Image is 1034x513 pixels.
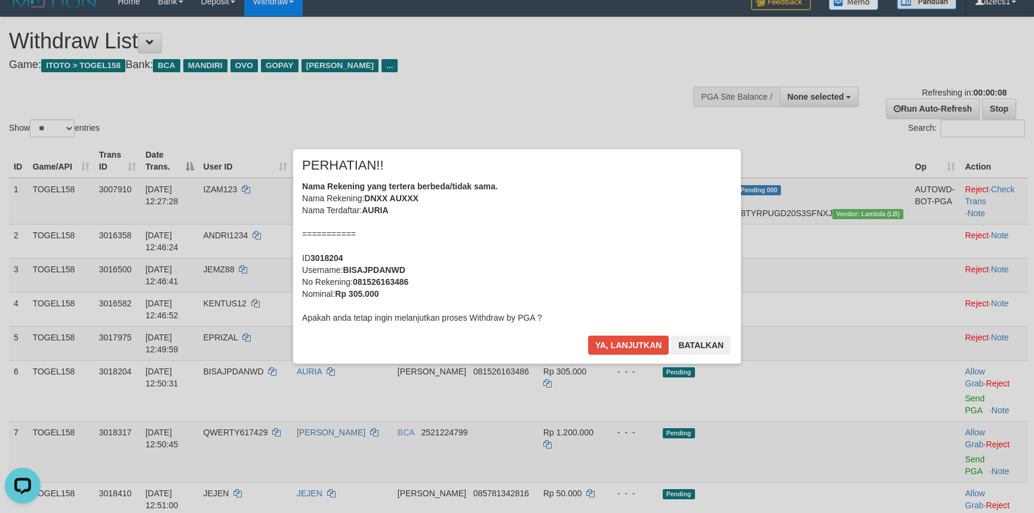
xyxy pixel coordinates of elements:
button: Batalkan [671,336,731,355]
button: Ya, lanjutkan [588,336,669,355]
b: Nama Rekening yang tertera berbeda/tidak sama. [302,182,498,191]
span: PERHATIAN!! [302,159,384,171]
b: AURIA [362,205,388,215]
b: Rp 305.000 [335,289,378,299]
b: BISAJPDANWD [343,265,405,275]
button: Open LiveChat chat widget [5,5,41,41]
div: Nama Rekening: Nama Terdaftar: =========== ID Username: No Rekening: Nominal: Apakah anda tetap i... [302,180,732,324]
b: 081526163486 [353,277,408,287]
b: 3018204 [310,253,343,263]
b: DNXX AUXXX [364,193,418,203]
